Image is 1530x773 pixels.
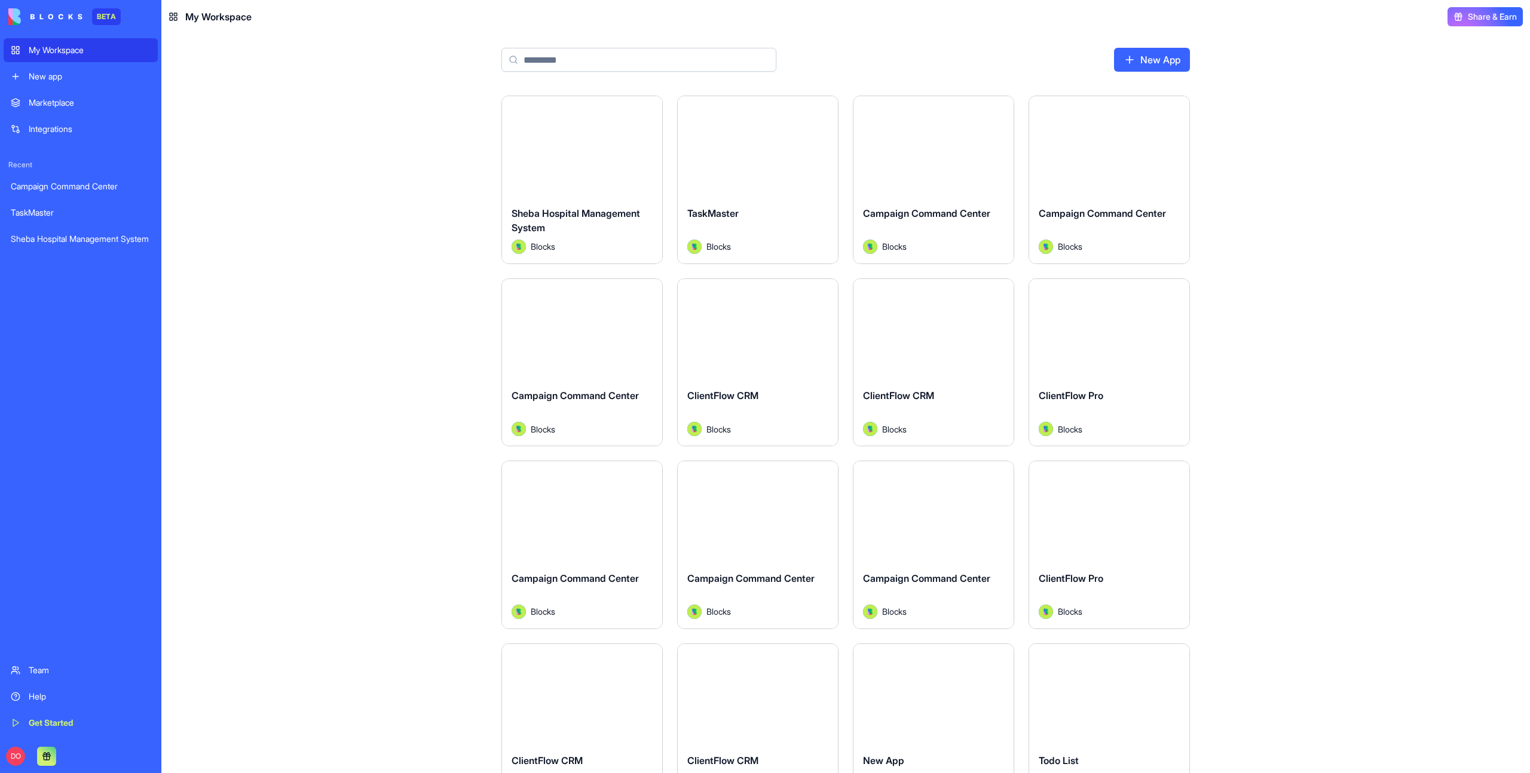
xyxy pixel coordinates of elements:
a: Team [4,658,158,682]
button: Share & Earn [1448,7,1523,26]
div: TaskMaster [11,207,151,219]
a: Marketplace [4,91,158,115]
span: Campaign Command Center [863,207,990,219]
span: ClientFlow CRM [687,754,758,766]
img: Avatar [687,422,702,436]
span: ClientFlow Pro [1039,572,1103,584]
a: Campaign Command CenterAvatarBlocks [853,96,1014,264]
span: Blocks [706,423,731,435]
div: BETA [92,8,121,25]
span: DO [6,747,25,766]
span: Blocks [882,240,907,253]
a: Sheba Hospital Management System [4,227,158,251]
a: Campaign Command CenterAvatarBlocks [1029,96,1190,264]
a: Campaign Command CenterAvatarBlocks [677,461,839,629]
img: Avatar [863,605,877,619]
img: logo [8,8,82,25]
a: Campaign Command CenterAvatarBlocks [501,461,663,629]
img: Avatar [1039,422,1053,436]
span: Campaign Command Center [687,572,815,584]
span: Blocks [706,240,731,253]
img: Avatar [687,240,702,254]
div: My Workspace [29,44,151,56]
img: Avatar [512,240,526,254]
span: Campaign Command Center [512,572,639,584]
img: Avatar [863,422,877,436]
div: Help [29,691,151,703]
span: Sheba Hospital Management System [512,207,640,234]
span: Blocks [1058,423,1082,435]
a: Campaign Command CenterAvatarBlocks [501,278,663,447]
img: Avatar [512,605,526,619]
a: Help [4,685,158,708]
a: Campaign Command Center [4,174,158,198]
span: Todo List [1039,754,1079,766]
span: TaskMaster [687,207,739,219]
div: Integrations [29,123,151,135]
a: TaskMasterAvatarBlocks [677,96,839,264]
a: My Workspace [4,38,158,62]
a: Integrations [4,117,158,141]
a: TaskMaster [4,201,158,225]
img: Avatar [687,605,702,619]
span: Blocks [882,605,907,618]
a: New App [1114,48,1190,72]
div: Get Started [29,717,151,729]
div: New app [29,70,151,82]
span: New App [863,754,904,766]
div: Marketplace [29,97,151,109]
span: Recent [4,160,158,170]
span: Blocks [706,605,731,618]
div: Campaign Command Center [11,180,151,192]
span: Share & Earn [1468,11,1517,23]
a: ClientFlow ProAvatarBlocks [1029,461,1190,629]
a: New app [4,65,158,88]
span: Blocks [531,423,555,435]
div: Sheba Hospital Management System [11,233,151,245]
a: BETA [8,8,121,25]
span: Blocks [531,240,555,253]
span: My Workspace [185,10,252,24]
span: Blocks [1058,240,1082,253]
span: Blocks [1058,605,1082,618]
span: Campaign Command Center [1039,207,1166,219]
span: ClientFlow Pro [1039,389,1103,401]
a: Sheba Hospital Management SystemAvatarBlocks [501,96,663,264]
a: ClientFlow ProAvatarBlocks [1029,278,1190,447]
a: ClientFlow CRMAvatarBlocks [677,278,839,447]
img: Avatar [863,240,877,254]
span: ClientFlow CRM [512,754,583,766]
span: Blocks [531,605,555,618]
span: Campaign Command Center [863,572,990,584]
span: Campaign Command Center [512,389,639,401]
img: Avatar [1039,240,1053,254]
div: Team [29,664,151,676]
img: Avatar [1039,605,1053,619]
a: ClientFlow CRMAvatarBlocks [853,278,1014,447]
span: ClientFlow CRM [687,389,758,401]
span: Blocks [882,423,907,435]
span: ClientFlow CRM [863,389,934,401]
a: Get Started [4,711,158,735]
a: Campaign Command CenterAvatarBlocks [853,461,1014,629]
img: Avatar [512,422,526,436]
